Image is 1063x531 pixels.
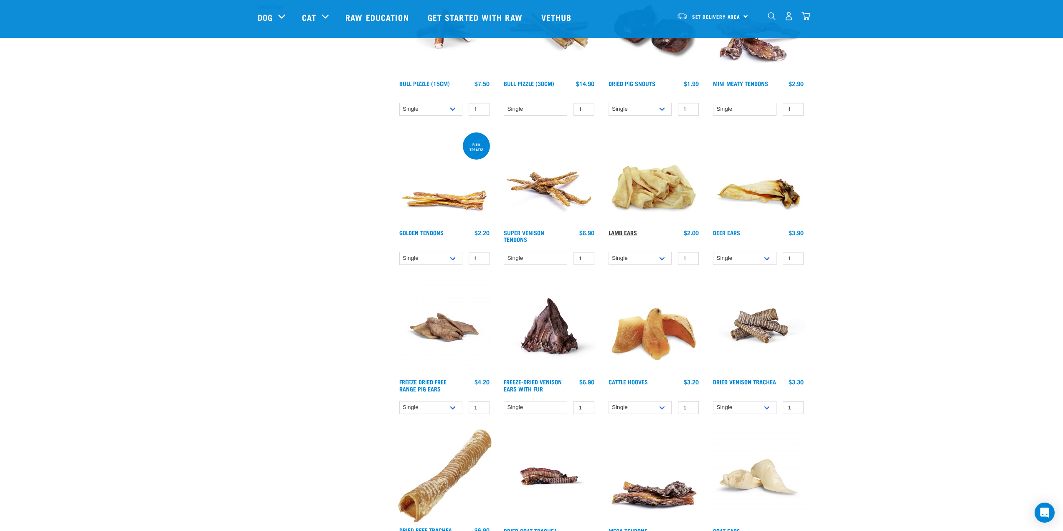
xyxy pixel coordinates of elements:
[684,379,699,385] div: $3.20
[474,379,490,385] div: $4.20
[474,229,490,236] div: $2.20
[678,252,699,265] input: 1
[502,131,596,226] img: 1286 Super Tendons 01
[783,401,804,414] input: 1
[609,231,637,234] a: Lamb Ears
[573,103,594,116] input: 1
[692,15,741,18] span: Set Delivery Area
[397,429,492,523] img: Trachea
[397,131,492,226] img: 1293 Golden Tendons 01
[463,138,490,156] div: Bulk treats!
[789,379,804,385] div: $3.30
[397,280,492,375] img: Pigs Ears
[783,103,804,116] input: 1
[302,11,316,23] a: Cat
[576,80,594,87] div: $14.90
[783,252,804,265] input: 1
[606,131,701,226] img: Pile Of Lamb Ears Treat For Pets
[711,280,806,375] img: Stack of treats for pets including venison trachea
[419,0,533,34] a: Get started with Raw
[504,82,554,85] a: Bull Pizzle (30cm)
[784,12,793,20] img: user.png
[579,379,594,385] div: $6.90
[1035,503,1055,523] div: Open Intercom Messenger
[399,380,447,390] a: Freeze Dried Free Range Pig Ears
[504,231,544,241] a: Super Venison Tendons
[469,103,490,116] input: 1
[258,11,273,23] a: Dog
[573,252,594,265] input: 1
[573,401,594,414] input: 1
[337,0,419,34] a: Raw Education
[579,229,594,236] div: $6.90
[533,0,582,34] a: Vethub
[678,103,699,116] input: 1
[678,401,699,414] input: 1
[684,80,699,87] div: $1.99
[504,380,562,390] a: Freeze-Dried Venison Ears with Fur
[606,280,701,375] img: Pile Of Cattle Hooves Treats For Dogs
[713,380,776,383] a: Dried Venison Trachea
[609,380,648,383] a: Cattle Hooves
[469,252,490,265] input: 1
[802,12,810,20] img: home-icon@2x.png
[713,231,740,234] a: Deer Ears
[713,82,768,85] a: Mini Meaty Tendons
[789,80,804,87] div: $2.90
[399,231,444,234] a: Golden Tendons
[399,82,450,85] a: Bull Pizzle (15cm)
[711,429,806,524] img: Goat Ears
[684,229,699,236] div: $2.00
[502,429,596,524] img: Raw Essentials Goat Trachea
[606,429,701,524] img: 1295 Mega Tendons 01
[474,80,490,87] div: $7.50
[768,12,776,20] img: home-icon-1@2x.png
[469,401,490,414] input: 1
[789,229,804,236] div: $3.90
[609,82,655,85] a: Dried Pig Snouts
[711,131,806,226] img: A Deer Ear Treat For Pets
[677,12,688,20] img: van-moving.png
[502,280,596,375] img: Raw Essentials Freeze Dried Deer Ears With Fur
